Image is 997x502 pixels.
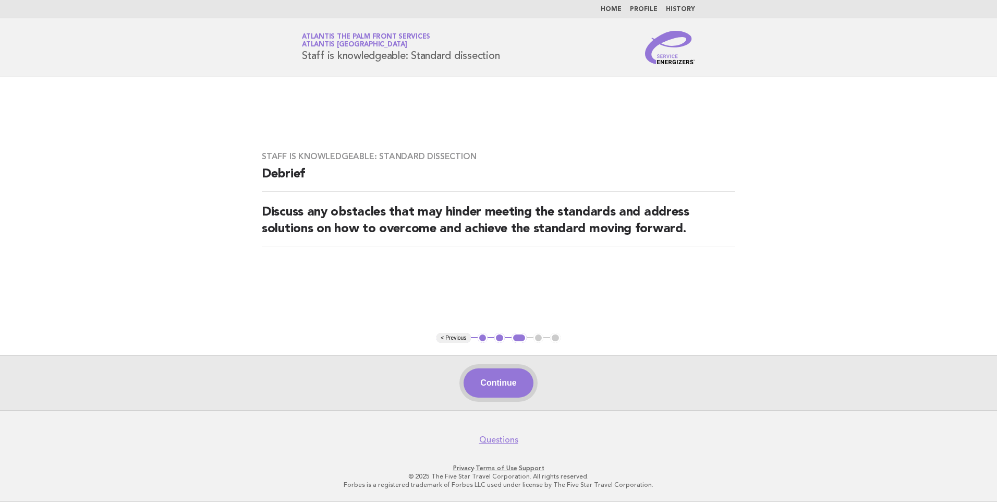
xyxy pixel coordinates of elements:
h2: Discuss any obstacles that may hinder meeting the standards and address solutions on how to overc... [262,204,735,246]
a: Profile [630,6,658,13]
h3: Staff is knowledgeable: Standard dissection [262,151,735,162]
a: History [666,6,695,13]
button: Continue [464,368,533,398]
a: Questions [479,435,518,445]
button: 3 [512,333,527,343]
h1: Staff is knowledgeable: Standard dissection [302,34,500,61]
a: Support [519,464,544,472]
span: Atlantis [GEOGRAPHIC_DATA] [302,42,407,49]
button: 2 [494,333,505,343]
p: · · [179,464,818,472]
p: © 2025 The Five Star Travel Corporation. All rights reserved. [179,472,818,481]
img: Service Energizers [645,31,695,64]
a: Terms of Use [476,464,517,472]
button: < Previous [436,333,470,343]
a: Privacy [453,464,474,472]
h2: Debrief [262,166,735,192]
a: Home [601,6,622,13]
p: Forbes is a registered trademark of Forbes LLC used under license by The Five Star Travel Corpora... [179,481,818,489]
button: 1 [478,333,488,343]
a: Atlantis The Palm Front ServicesAtlantis [GEOGRAPHIC_DATA] [302,33,430,48]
